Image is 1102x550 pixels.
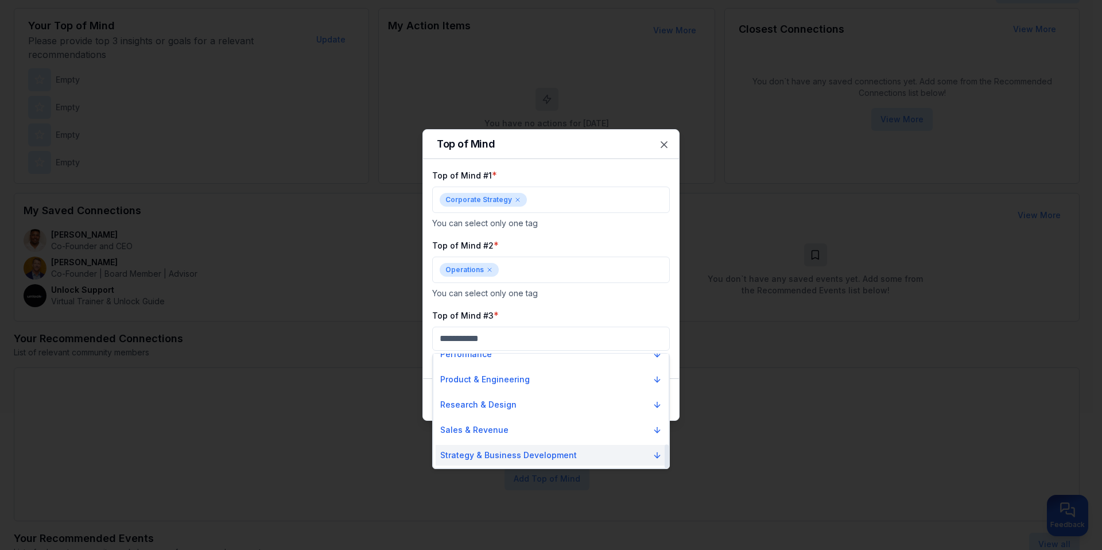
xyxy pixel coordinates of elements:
p: Sales & Revenue [440,424,509,436]
p: Performance [440,348,492,360]
p: Research & Design [440,399,517,410]
button: Product & Engineering [436,369,666,390]
button: Strategy & Business Development [436,445,666,466]
button: Performance [436,344,666,365]
button: Sales & Revenue [436,420,666,440]
button: Research & Design [436,394,666,415]
p: Product & Engineering [440,374,530,385]
p: Strategy & Business Development [440,450,577,461]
